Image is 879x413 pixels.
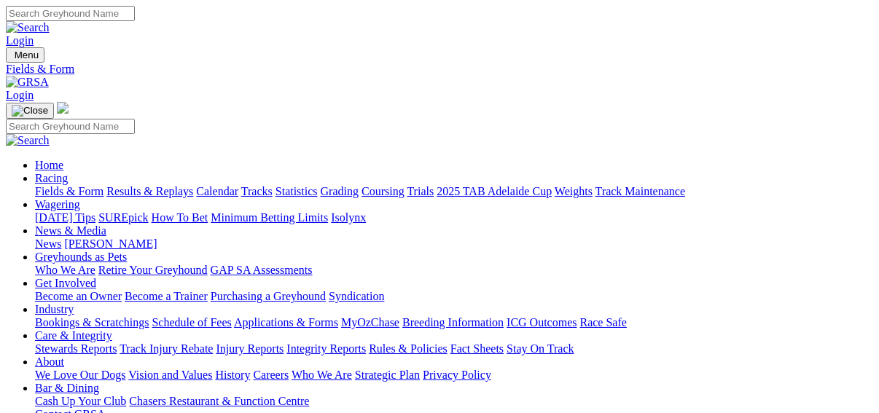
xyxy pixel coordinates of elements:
a: Track Injury Rebate [120,342,213,355]
a: Injury Reports [216,342,284,355]
a: Retire Your Greyhound [98,264,208,276]
a: Care & Integrity [35,329,112,342]
a: History [215,369,250,381]
div: Care & Integrity [35,342,873,355]
a: Industry [35,303,74,315]
div: Industry [35,316,873,329]
a: Become an Owner [35,290,122,302]
div: Greyhounds as Pets [35,264,873,277]
a: News & Media [35,224,106,237]
div: Get Involved [35,290,873,303]
a: Login [6,89,34,101]
a: Syndication [329,290,384,302]
a: About [35,355,64,368]
a: SUREpick [98,211,148,224]
img: GRSA [6,76,49,89]
a: Privacy Policy [423,369,491,381]
a: Login [6,34,34,47]
a: GAP SA Assessments [211,264,313,276]
img: Search [6,134,50,147]
a: Coursing [362,185,405,197]
a: Fact Sheets [450,342,504,355]
a: How To Bet [152,211,208,224]
a: Purchasing a Greyhound [211,290,326,302]
a: Fields & Form [6,63,873,76]
a: Get Involved [35,277,96,289]
a: Bar & Dining [35,382,99,394]
a: Who We Are [292,369,352,381]
img: Search [6,21,50,34]
a: Vision and Values [128,369,212,381]
a: Become a Trainer [125,290,208,302]
a: Weights [555,185,593,197]
a: 2025 TAB Adelaide Cup [437,185,552,197]
div: About [35,369,873,382]
a: Greyhounds as Pets [35,251,127,263]
a: Track Maintenance [595,185,685,197]
div: Wagering [35,211,873,224]
a: Results & Replays [106,185,193,197]
button: Toggle navigation [6,103,54,119]
div: Bar & Dining [35,395,873,408]
a: Grading [321,185,359,197]
a: Isolynx [331,211,366,224]
button: Toggle navigation [6,47,44,63]
img: logo-grsa-white.png [57,102,69,114]
a: Statistics [276,185,318,197]
a: Trials [407,185,434,197]
a: Fields & Form [35,185,103,197]
a: Breeding Information [402,316,504,329]
a: Tracks [241,185,273,197]
a: Calendar [196,185,238,197]
a: Home [35,159,63,171]
img: Close [12,105,48,117]
a: Stewards Reports [35,342,117,355]
a: Racing [35,172,68,184]
a: Stay On Track [507,342,574,355]
a: Strategic Plan [355,369,420,381]
span: Menu [15,50,39,60]
a: Careers [253,369,289,381]
a: Cash Up Your Club [35,395,126,407]
a: Bookings & Scratchings [35,316,149,329]
a: News [35,237,61,250]
a: ICG Outcomes [507,316,577,329]
a: Schedule of Fees [152,316,231,329]
a: Wagering [35,198,80,211]
a: We Love Our Dogs [35,369,125,381]
div: News & Media [35,237,873,251]
a: Rules & Policies [369,342,448,355]
a: Minimum Betting Limits [211,211,328,224]
input: Search [6,119,135,134]
a: Race Safe [579,316,626,329]
a: Integrity Reports [286,342,366,355]
a: [DATE] Tips [35,211,95,224]
div: Racing [35,185,873,198]
a: Chasers Restaurant & Function Centre [129,395,309,407]
a: Applications & Forms [234,316,338,329]
a: [PERSON_NAME] [64,237,157,250]
a: MyOzChase [341,316,399,329]
a: Who We Are [35,264,95,276]
input: Search [6,6,135,21]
